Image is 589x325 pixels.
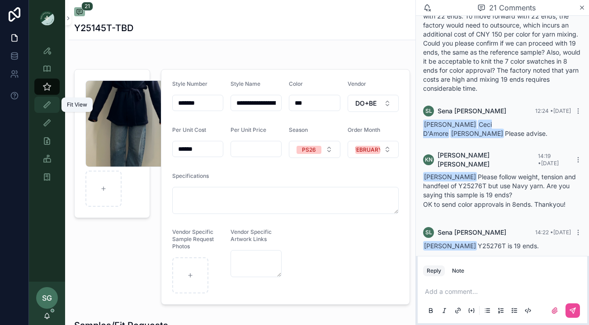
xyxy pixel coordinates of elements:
[448,265,468,276] button: Note
[438,151,538,169] span: [PERSON_NAME] [PERSON_NAME]
[423,172,582,209] div: Please follow weight, tension and handfeel of Y25276T but use Navy yarn. Are you saying this samp...
[29,36,65,197] div: scrollable content
[348,141,399,158] button: Select Button
[535,229,571,236] span: 14:22 • [DATE]
[81,2,93,11] span: 21
[289,80,303,87] span: Color
[423,200,582,209] p: OK to send color approvals in 8ends. Thankyou!
[172,172,209,179] span: Specifications
[423,120,492,138] span: Ceci D'Amore
[289,126,308,133] span: Season
[42,292,52,303] span: SG
[348,126,380,133] span: Order Month
[231,228,272,242] span: Vendor Specific Artwork Links
[450,129,504,138] span: [PERSON_NAME]
[489,2,536,13] span: 21 Comments
[452,267,464,274] div: Note
[438,228,506,237] span: Sena [PERSON_NAME]
[40,11,54,25] img: App logo
[425,229,432,236] span: SL
[231,80,260,87] span: Style Name
[172,228,214,250] span: Vendor Specific Sample Request Photos
[172,126,206,133] span: Per Unit Cost
[74,22,133,34] h1: Y25145T-TBD
[423,241,477,251] span: [PERSON_NAME]
[538,153,559,167] span: 14:19 • [DATE]
[535,107,571,114] span: 12:24 • [DATE]
[423,265,445,276] button: Reply
[425,107,432,115] span: SL
[353,146,382,154] div: FEBRUARY
[355,99,377,108] span: DO+BE
[423,242,539,250] span: Y25276T is 19 ends.
[438,107,506,116] span: Sena [PERSON_NAME]
[231,126,266,133] span: Per Unit Price
[348,95,399,112] button: Select Button
[172,80,207,87] span: Style Number
[423,120,477,129] span: [PERSON_NAME]
[425,156,433,163] span: KN
[348,80,366,87] span: Vendor
[302,146,316,154] div: PS26
[74,7,85,18] button: 21
[289,141,340,158] button: Select Button
[423,172,477,181] span: [PERSON_NAME]
[67,101,87,108] div: Fit View
[423,121,547,137] span: Please advise.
